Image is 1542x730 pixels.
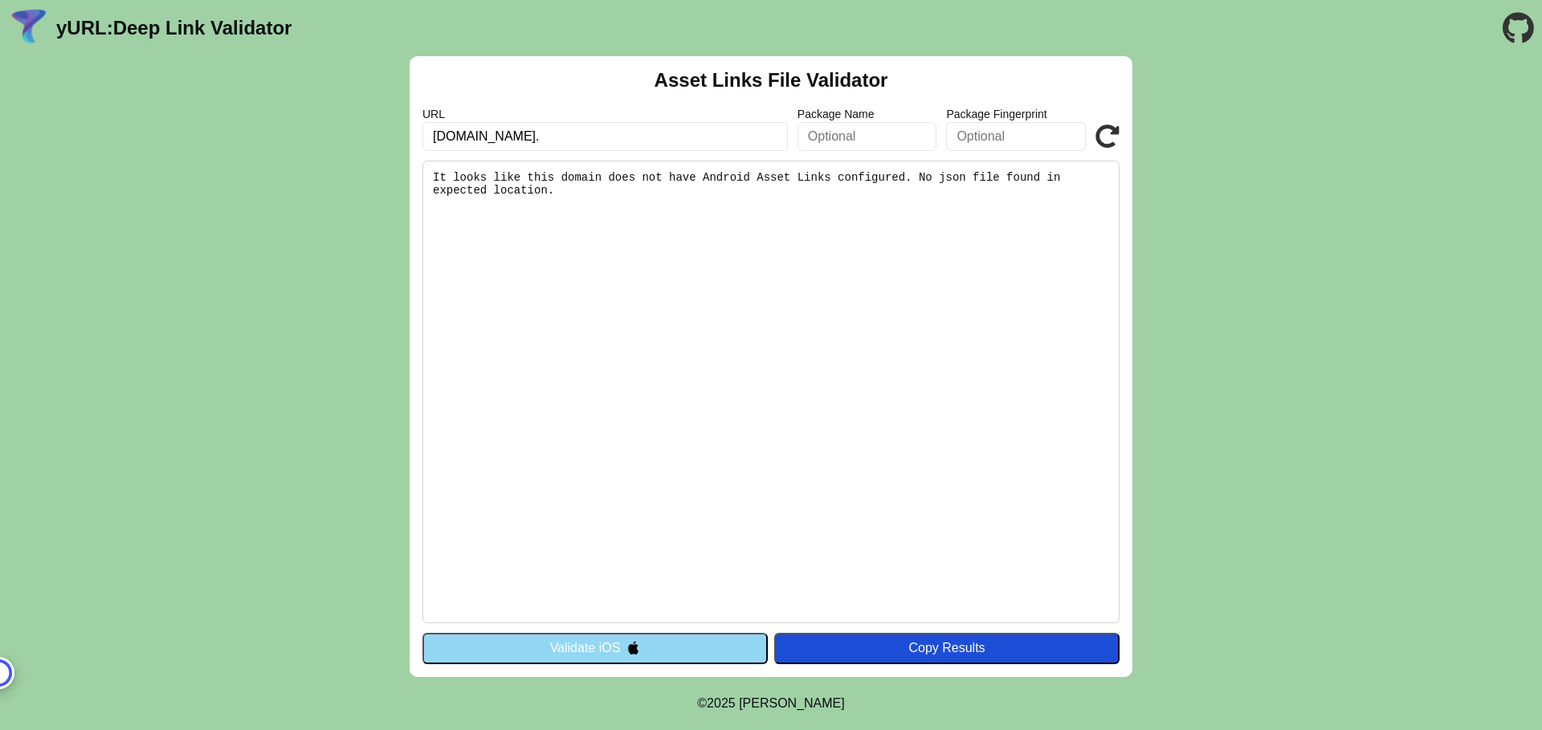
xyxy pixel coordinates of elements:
img: yURL Logo [8,7,50,49]
button: Copy Results [774,633,1120,663]
label: URL [422,108,788,120]
label: Package Fingerprint [946,108,1086,120]
h2: Asset Links File Validator [655,69,888,92]
input: Optional [798,122,937,151]
input: Required [422,122,788,151]
a: yURL:Deep Link Validator [56,17,292,39]
label: Package Name [798,108,937,120]
span: 2025 [707,696,736,710]
pre: It looks like this domain does not have Android Asset Links configured. No json file found in exp... [422,161,1120,623]
div: Copy Results [782,641,1112,655]
a: Michael Ibragimchayev's Personal Site [739,696,845,710]
footer: © [697,677,844,730]
input: Optional [946,122,1086,151]
button: Validate iOS [422,633,768,663]
img: appleIcon.svg [626,641,640,655]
